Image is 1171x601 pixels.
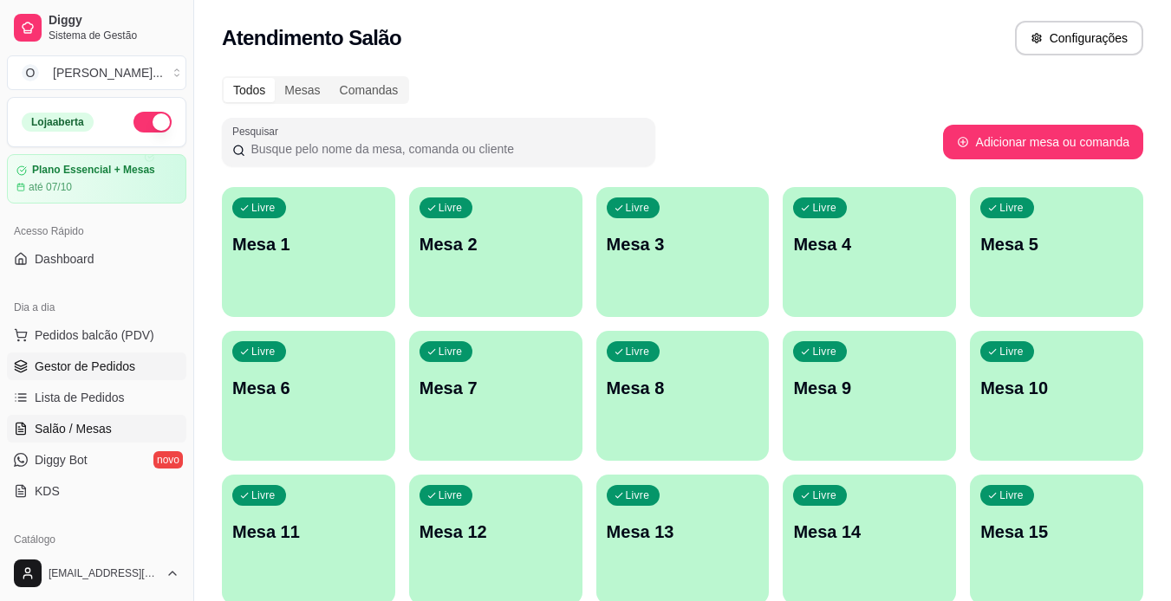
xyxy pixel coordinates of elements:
p: Livre [439,488,463,502]
span: Diggy Bot [35,451,88,469]
span: O [22,64,39,81]
span: Salão / Mesas [35,420,112,437]
span: [EMAIL_ADDRESS][DOMAIN_NAME] [49,566,159,580]
p: Mesa 11 [232,520,385,544]
button: LivreMesa 8 [596,331,770,461]
button: Select a team [7,55,186,90]
button: LivreMesa 4 [783,187,956,317]
span: Gestor de Pedidos [35,358,135,375]
p: Mesa 13 [607,520,759,544]
button: LivreMesa 5 [970,187,1143,317]
h2: Atendimento Salão [222,24,401,52]
button: Configurações [1015,21,1143,55]
a: Diggy Botnovo [7,446,186,474]
p: Mesa 9 [793,376,946,400]
a: Dashboard [7,245,186,273]
span: Pedidos balcão (PDV) [35,326,154,344]
button: LivreMesa 9 [783,331,956,461]
p: Mesa 3 [607,232,759,256]
div: Todos [224,78,275,102]
button: [EMAIL_ADDRESS][DOMAIN_NAME] [7,553,186,594]
p: Livre [251,488,276,502]
label: Pesquisar [232,124,284,139]
p: Mesa 4 [793,232,946,256]
div: Acesso Rápido [7,217,186,245]
span: Sistema de Gestão [49,29,179,42]
button: LivreMesa 2 [409,187,582,317]
p: Livre [439,201,463,215]
p: Mesa 6 [232,376,385,400]
p: Mesa 2 [420,232,572,256]
p: Mesa 12 [420,520,572,544]
button: LivreMesa 1 [222,187,395,317]
span: KDS [35,482,60,500]
p: Mesa 8 [607,376,759,400]
a: Gestor de Pedidos [7,352,186,380]
p: Mesa 7 [420,376,572,400]
a: Lista de Pedidos [7,384,186,411]
p: Livre [999,201,1024,215]
a: KDS [7,477,186,505]
button: LivreMesa 6 [222,331,395,461]
a: Salão / Mesas [7,415,186,443]
button: Alterar Status [133,112,172,132]
p: Livre [626,201,650,215]
article: até 07/10 [29,180,72,194]
div: Comandas [330,78,408,102]
p: Livre [251,201,276,215]
p: Mesa 5 [980,232,1133,256]
p: Livre [626,488,650,502]
p: Livre [812,201,836,215]
p: Mesa 10 [980,376,1133,400]
p: Livre [812,488,836,502]
p: Mesa 1 [232,232,385,256]
p: Livre [999,488,1024,502]
div: Dia a dia [7,294,186,321]
div: Loja aberta [22,113,94,132]
p: Livre [626,345,650,359]
button: LivreMesa 7 [409,331,582,461]
button: Adicionar mesa ou comanda [943,125,1143,159]
a: Plano Essencial + Mesasaté 07/10 [7,154,186,204]
article: Plano Essencial + Mesas [32,164,155,177]
span: Dashboard [35,250,94,268]
p: Livre [251,345,276,359]
button: Pedidos balcão (PDV) [7,321,186,349]
div: Catálogo [7,526,186,553]
button: LivreMesa 3 [596,187,770,317]
div: [PERSON_NAME] ... [53,64,163,81]
button: LivreMesa 10 [970,331,1143,461]
p: Livre [439,345,463,359]
a: DiggySistema de Gestão [7,7,186,48]
p: Livre [812,345,836,359]
p: Mesa 14 [793,520,946,544]
div: Mesas [275,78,329,102]
p: Mesa 15 [980,520,1133,544]
span: Lista de Pedidos [35,389,125,406]
input: Pesquisar [245,140,645,158]
span: Diggy [49,13,179,29]
p: Livre [999,345,1024,359]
